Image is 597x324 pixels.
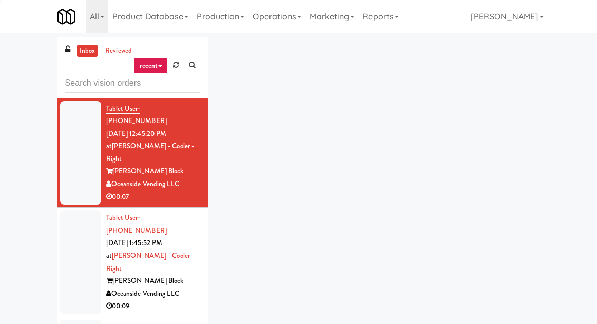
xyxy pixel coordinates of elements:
[106,238,163,260] span: [DATE] 1:45:52 PM at
[106,251,195,273] a: [PERSON_NAME] - Cooler - Right
[106,213,167,235] span: · [PHONE_NUMBER]
[65,74,200,93] input: Search vision orders
[103,45,134,57] a: reviewed
[106,178,200,191] div: Oceanside Vending LLC
[106,104,167,127] a: Tablet User· [PHONE_NUMBER]
[134,57,168,74] a: recent
[106,300,200,313] div: 00:09
[57,208,208,317] li: Tablet User· [PHONE_NUMBER][DATE] 1:45:52 PM at[PERSON_NAME] - Cooler - Right[PERSON_NAME] BlockO...
[106,288,200,300] div: Oceanside Vending LLC
[77,45,98,57] a: inbox
[106,129,167,151] span: [DATE] 12:45:20 PM at
[57,8,75,26] img: Micromart
[57,98,208,208] li: Tablet User· [PHONE_NUMBER][DATE] 12:45:20 PM at[PERSON_NAME] - Cooler - Right[PERSON_NAME] Block...
[106,141,195,164] a: [PERSON_NAME] - Cooler - Right
[106,213,167,235] a: Tablet User· [PHONE_NUMBER]
[106,191,200,204] div: 00:07
[106,165,200,178] div: [PERSON_NAME] Block
[106,275,200,288] div: [PERSON_NAME] Block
